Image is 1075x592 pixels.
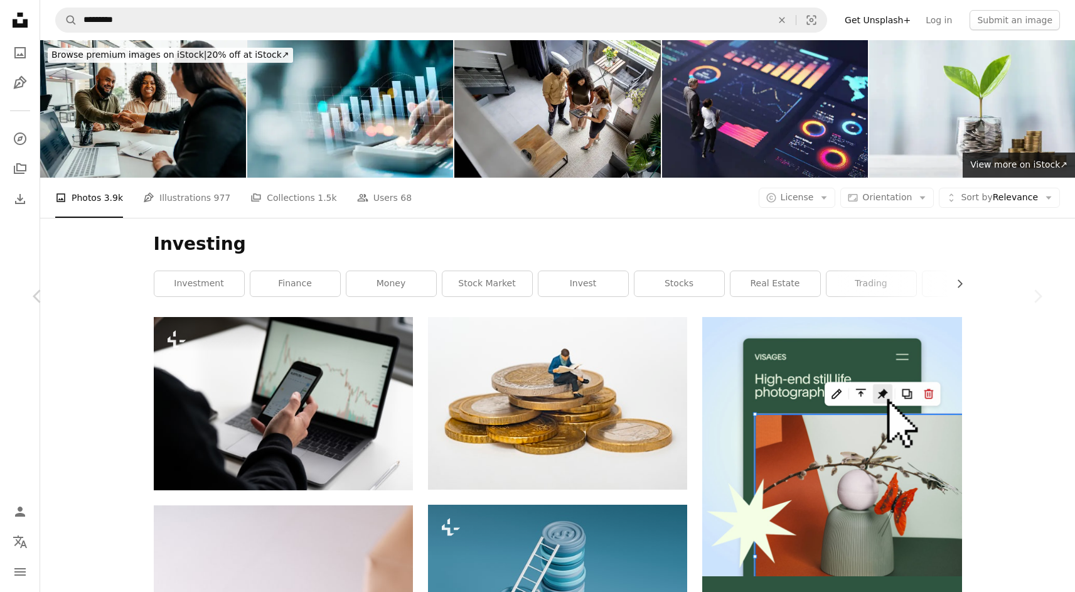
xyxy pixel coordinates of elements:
[154,317,413,490] img: a person holding a phone
[428,397,687,409] a: View the photo by Mathieu Stern
[56,8,77,32] button: Search Unsplash
[454,40,660,178] img: Couple discussing details of a house with their real estate agent while looking at a brochure
[759,188,836,208] button: License
[250,271,340,296] a: finance
[781,192,814,202] span: License
[8,559,33,584] button: Menu
[837,10,918,30] a: Get Unsplash+
[346,271,436,296] a: money
[862,192,912,202] span: Orientation
[51,50,206,60] span: Browse premium images on iStock |
[1000,236,1075,357] div: Next
[923,271,1012,296] a: investor
[247,40,453,178] img: Businesswoman use laptop and calculator analyzing company growth, future business growth arrow gr...
[918,10,960,30] a: Log in
[662,40,868,178] img: Business Team Analyzing Interactive Digital Dashboards with Data Visualizations
[768,8,796,32] button: Clear
[51,50,289,60] span: 20% off at iStock ↗
[8,156,33,181] a: Collections
[8,126,33,151] a: Explore
[970,10,1060,30] button: Submit an image
[40,40,301,70] a: Browse premium images on iStock|20% off at iStock↗
[869,40,1075,178] img: Glass jar filled with coins and a small seedling in the center, with stacks of coins arranged fro...
[8,529,33,554] button: Language
[154,397,413,409] a: a person holding a phone
[840,188,934,208] button: Orientation
[8,186,33,212] a: Download History
[8,40,33,65] a: Photos
[538,271,628,296] a: invest
[154,271,244,296] a: investment
[730,271,820,296] a: real estate
[961,192,992,202] span: Sort by
[796,8,826,32] button: Visual search
[442,271,532,296] a: stock market
[40,40,246,178] img: Couple closing real estate contract with real estate agent
[214,191,231,205] span: 977
[8,70,33,95] a: Illustrations
[702,317,961,576] img: file-1723602894256-972c108553a7image
[400,191,412,205] span: 68
[318,191,336,205] span: 1.5k
[970,159,1067,170] span: View more on iStock ↗
[250,178,336,218] a: Collections 1.5k
[948,271,962,296] button: scroll list to the right
[961,191,1038,204] span: Relevance
[8,499,33,524] a: Log in / Sign up
[963,153,1075,178] a: View more on iStock↗
[55,8,827,33] form: Find visuals sitewide
[939,188,1060,208] button: Sort byRelevance
[428,317,687,490] img: photo-1604594849809-dfedbc827105
[143,178,230,218] a: Illustrations 977
[826,271,916,296] a: trading
[634,271,724,296] a: stocks
[154,233,962,256] h1: Investing
[357,178,412,218] a: Users 68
